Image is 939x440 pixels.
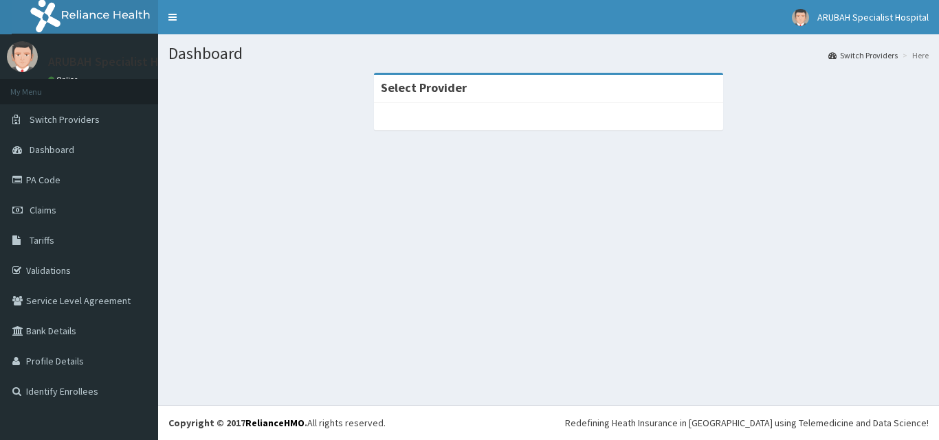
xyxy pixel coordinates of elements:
strong: Copyright © 2017 . [168,417,307,429]
strong: Select Provider [381,80,467,95]
div: Redefining Heath Insurance in [GEOGRAPHIC_DATA] using Telemedicine and Data Science! [565,416,929,430]
span: Tariffs [30,234,54,246]
img: User Image [792,9,809,26]
img: User Image [7,41,38,72]
p: ARUBAH Specialist Hospital [48,56,196,68]
span: Switch Providers [30,113,100,126]
span: Dashboard [30,143,74,156]
a: Switch Providers [828,49,898,61]
span: ARUBAH Specialist Hospital [817,11,929,23]
li: Here [899,49,929,61]
a: Online [48,75,81,84]
span: Claims [30,204,56,216]
a: RelianceHMO [245,417,305,429]
footer: All rights reserved. [158,405,939,440]
h1: Dashboard [168,45,929,62]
